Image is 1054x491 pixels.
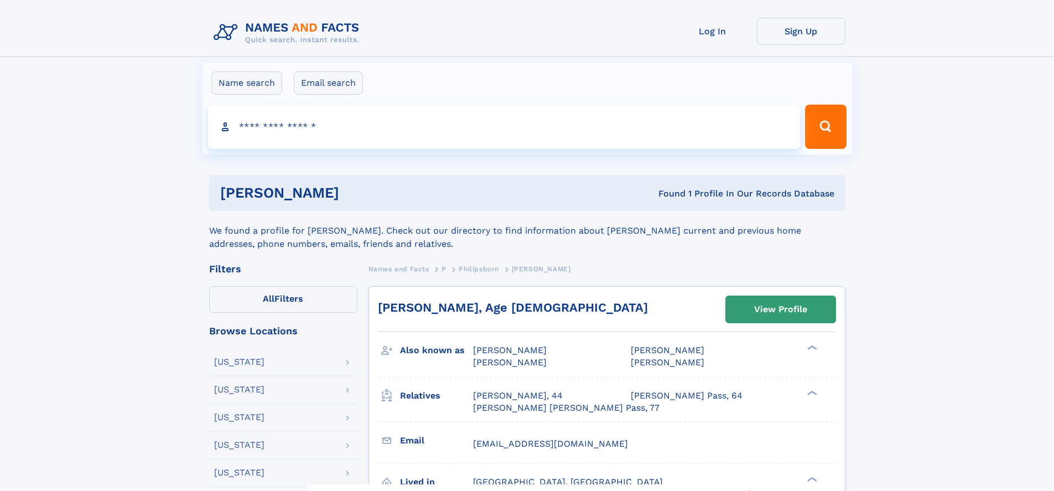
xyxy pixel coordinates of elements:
[473,477,663,487] span: [GEOGRAPHIC_DATA], [GEOGRAPHIC_DATA]
[220,186,499,200] h1: [PERSON_NAME]
[214,468,264,477] div: [US_STATE]
[754,297,807,322] div: View Profile
[294,71,363,95] label: Email search
[512,265,571,273] span: [PERSON_NAME]
[263,293,274,304] span: All
[459,262,499,276] a: Philipsborn
[211,71,282,95] label: Name search
[473,438,628,449] span: [EMAIL_ADDRESS][DOMAIN_NAME]
[804,389,818,396] div: ❯
[459,265,499,273] span: Philipsborn
[631,390,743,402] a: [PERSON_NAME] Pass, 64
[804,344,818,352] div: ❯
[208,105,801,149] input: search input
[209,211,845,251] div: We found a profile for [PERSON_NAME]. Check out our directory to find information about [PERSON_N...
[400,431,473,450] h3: Email
[214,358,264,366] div: [US_STATE]
[368,262,429,276] a: Names and Facts
[400,386,473,405] h3: Relatives
[214,413,264,422] div: [US_STATE]
[209,18,368,48] img: Logo Names and Facts
[473,390,563,402] a: [PERSON_NAME], 44
[442,265,446,273] span: P
[442,262,446,276] a: P
[631,357,704,368] span: [PERSON_NAME]
[214,385,264,394] div: [US_STATE]
[668,18,757,45] a: Log In
[631,345,704,355] span: [PERSON_NAME]
[757,18,845,45] a: Sign Up
[804,476,818,483] div: ❯
[473,345,547,355] span: [PERSON_NAME]
[209,286,357,313] label: Filters
[499,188,834,200] div: Found 1 Profile In Our Records Database
[726,296,835,323] a: View Profile
[214,441,264,449] div: [US_STATE]
[209,326,357,336] div: Browse Locations
[209,264,357,274] div: Filters
[473,357,547,368] span: [PERSON_NAME]
[400,341,473,360] h3: Also known as
[473,402,660,414] a: [PERSON_NAME] [PERSON_NAME] Pass, 77
[805,105,846,149] button: Search Button
[378,301,648,314] a: [PERSON_NAME], Age [DEMOGRAPHIC_DATA]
